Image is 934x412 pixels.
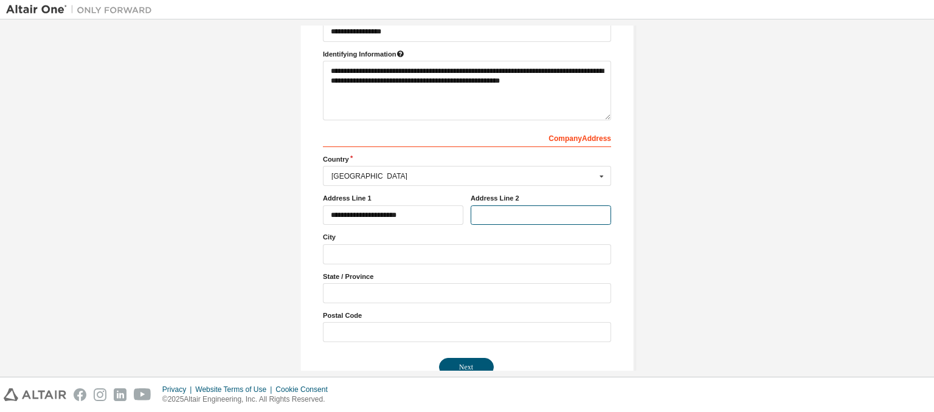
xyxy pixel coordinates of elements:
[323,272,611,281] label: State / Province
[94,388,106,401] img: instagram.svg
[323,193,463,203] label: Address Line 1
[323,128,611,147] div: Company Address
[331,173,596,180] div: [GEOGRAPHIC_DATA]
[471,193,611,203] label: Address Line 2
[275,385,334,394] div: Cookie Consent
[6,4,158,16] img: Altair One
[162,394,335,405] p: © 2025 Altair Engineering, Inc. All Rights Reserved.
[134,388,151,401] img: youtube.svg
[439,358,494,376] button: Next
[323,49,611,59] label: Please provide any information that will help our support team identify your company. Email and n...
[195,385,275,394] div: Website Terms of Use
[323,232,611,242] label: City
[323,154,611,164] label: Country
[4,388,66,401] img: altair_logo.svg
[114,388,126,401] img: linkedin.svg
[323,311,611,320] label: Postal Code
[162,385,195,394] div: Privacy
[74,388,86,401] img: facebook.svg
